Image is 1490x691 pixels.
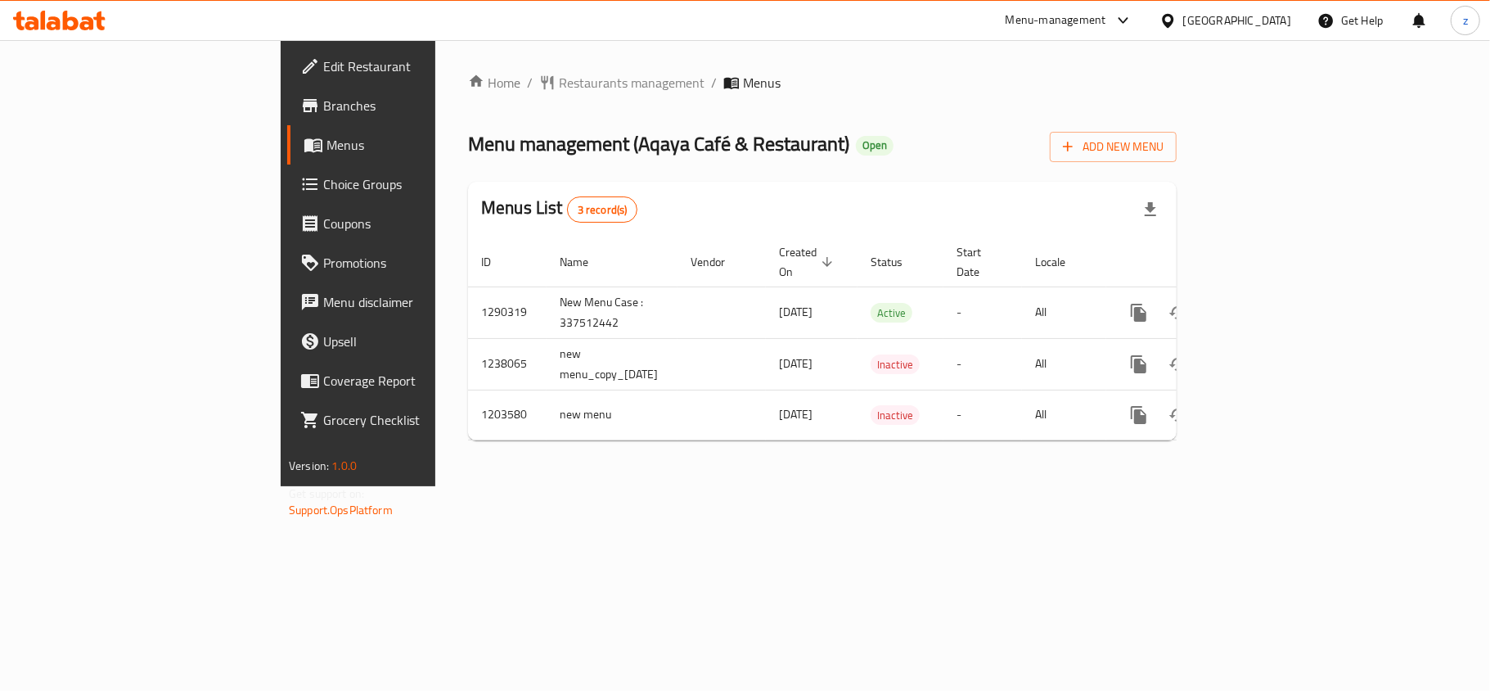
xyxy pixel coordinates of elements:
[287,204,529,243] a: Coupons
[326,135,516,155] span: Menus
[943,338,1022,390] td: -
[468,125,849,162] span: Menu management ( Aqaya Café & Restaurant )
[856,138,894,152] span: Open
[527,73,533,93] li: /
[547,338,677,390] td: new menu_copy_[DATE]
[287,282,529,322] a: Menu disclaimer
[323,253,516,273] span: Promotions
[1119,395,1159,435] button: more
[547,390,677,440] td: new menu
[323,410,516,430] span: Grocery Checklist
[287,125,529,165] a: Menus
[568,202,637,218] span: 3 record(s)
[560,252,610,272] span: Name
[691,252,746,272] span: Vendor
[1159,345,1198,384] button: Change Status
[323,214,516,233] span: Coupons
[743,73,781,93] span: Menus
[1159,293,1198,332] button: Change Status
[289,483,364,504] span: Get support on:
[323,174,516,194] span: Choice Groups
[323,96,516,115] span: Branches
[1063,137,1164,157] span: Add New Menu
[957,242,1002,282] span: Start Date
[871,304,912,323] span: Active
[1022,287,1106,338] td: All
[289,499,393,521] a: Support.OpsPlatform
[287,47,529,86] a: Edit Restaurant
[1022,390,1106,440] td: All
[1022,338,1106,390] td: All
[1463,11,1468,29] span: z
[1131,190,1170,229] div: Export file
[856,136,894,156] div: Open
[943,287,1022,338] td: -
[539,73,704,93] a: Restaurants management
[871,355,920,374] div: Inactive
[287,361,529,400] a: Coverage Report
[323,332,516,351] span: Upsell
[323,56,516,76] span: Edit Restaurant
[779,301,813,323] span: [DATE]
[1035,252,1087,272] span: Locale
[468,73,1177,93] nav: breadcrumb
[871,355,920,374] span: Inactive
[331,455,357,476] span: 1.0.0
[871,303,912,323] div: Active
[287,322,529,361] a: Upsell
[287,243,529,282] a: Promotions
[547,287,677,338] td: New Menu Case : 337512442
[779,353,813,374] span: [DATE]
[481,252,512,272] span: ID
[711,73,717,93] li: /
[1006,11,1106,30] div: Menu-management
[1183,11,1291,29] div: [GEOGRAPHIC_DATA]
[779,404,813,425] span: [DATE]
[871,406,920,425] span: Inactive
[871,252,924,272] span: Status
[1050,132,1177,162] button: Add New Menu
[779,242,838,282] span: Created On
[287,400,529,440] a: Grocery Checklist
[323,371,516,391] span: Coverage Report
[1119,345,1159,384] button: more
[323,292,516,312] span: Menu disclaimer
[567,196,638,223] div: Total records count
[481,196,637,223] h2: Menus List
[559,73,704,93] span: Restaurants management
[871,405,920,425] div: Inactive
[943,390,1022,440] td: -
[1159,395,1198,435] button: Change Status
[287,165,529,204] a: Choice Groups
[1106,237,1290,287] th: Actions
[1119,293,1159,332] button: more
[289,455,329,476] span: Version:
[287,86,529,125] a: Branches
[468,237,1290,440] table: enhanced table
